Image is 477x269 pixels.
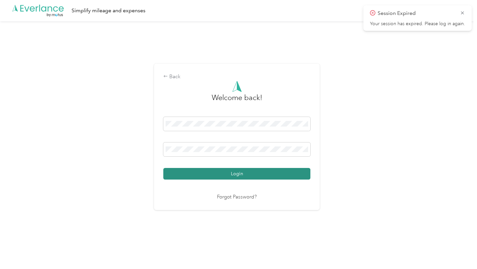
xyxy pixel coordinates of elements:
a: Forgot Password? [217,193,257,201]
button: Login [163,168,310,180]
iframe: Everlance-gr Chat Button Frame [440,232,477,269]
p: Your session has expired. Please log in again. [370,21,465,27]
h3: greeting [212,92,262,110]
div: Back [163,73,310,81]
div: Simplify mileage and expenses [72,7,145,15]
p: Session Expired [378,9,455,18]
